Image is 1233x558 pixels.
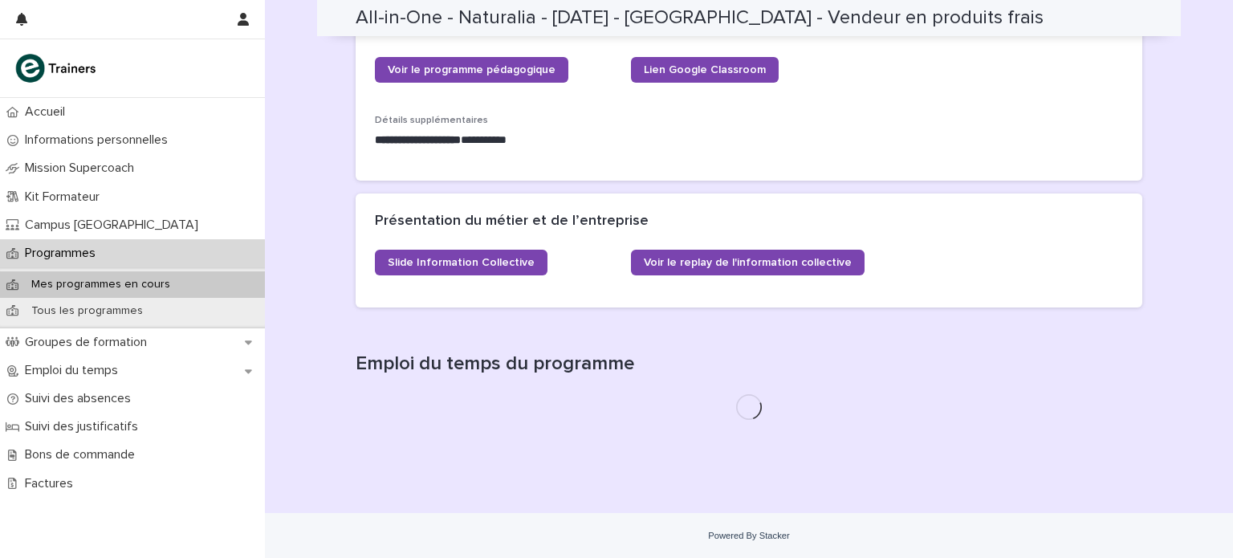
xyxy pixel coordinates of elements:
[18,304,156,318] p: Tous les programmes
[708,531,789,540] a: Powered By Stacker
[18,476,86,491] p: Factures
[375,57,568,83] a: Voir le programme pédagogique
[644,257,852,268] span: Voir le replay de l'information collective
[631,250,865,275] a: Voir le replay de l'information collective
[18,278,183,291] p: Mes programmes en cours
[356,352,1142,376] h1: Emploi du temps du programme
[375,116,488,125] span: Détails supplémentaires
[18,246,108,261] p: Programmes
[18,189,112,205] p: Kit Formateur
[631,57,779,83] a: Lien Google Classroom
[356,6,1044,30] h2: All-in-One - Naturalia - [DATE] - [GEOGRAPHIC_DATA] - Vendeur en produits frais
[18,419,151,434] p: Suivi des justificatifs
[18,132,181,148] p: Informations personnelles
[388,257,535,268] span: Slide Information Collective
[375,250,547,275] a: Slide Information Collective
[18,391,144,406] p: Suivi des absences
[375,213,649,230] h2: Présentation du métier et de l’entreprise
[18,335,160,350] p: Groupes de formation
[13,52,101,84] img: K0CqGN7SDeD6s4JG8KQk
[18,161,147,176] p: Mission Supercoach
[18,447,148,462] p: Bons de commande
[18,104,78,120] p: Accueil
[388,64,555,75] span: Voir le programme pédagogique
[18,363,131,378] p: Emploi du temps
[18,218,211,233] p: Campus [GEOGRAPHIC_DATA]
[644,64,766,75] span: Lien Google Classroom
